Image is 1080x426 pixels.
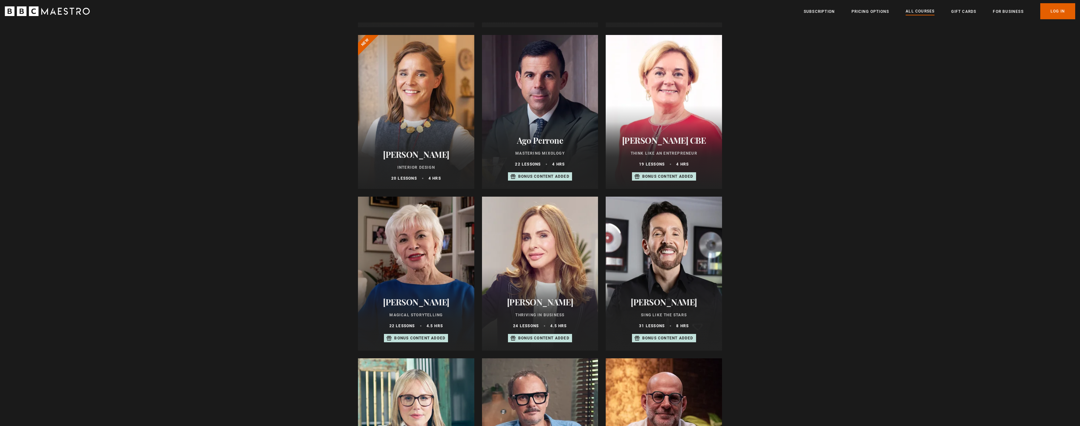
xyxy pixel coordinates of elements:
h2: [PERSON_NAME] [490,297,591,307]
a: [PERSON_NAME] Thriving in Business 24 lessons 4.5 hrs Bonus content added [482,197,598,351]
a: Subscription [804,8,835,15]
p: Interior Design [366,165,467,170]
a: [PERSON_NAME] Interior Design 20 lessons 4 hrs New [358,35,474,189]
p: 4 hrs [552,161,565,167]
p: Bonus content added [642,174,694,179]
a: [PERSON_NAME] CBE Think Like an Entrepreneur 19 lessons 4 hrs Bonus content added [606,35,722,189]
a: All Courses [906,8,935,15]
nav: Primary [804,3,1075,19]
h2: [PERSON_NAME] [366,297,467,307]
a: [PERSON_NAME] Magical Storytelling 22 lessons 4.5 hrs Bonus content added [358,197,474,351]
p: Sing Like the Stars [613,312,714,318]
a: Log In [1040,3,1075,19]
p: 4.5 hrs [427,323,443,329]
p: 20 lessons [391,175,417,181]
a: Pricing Options [852,8,889,15]
p: 4 hrs [676,161,689,167]
p: Bonus content added [518,174,569,179]
h2: [PERSON_NAME] CBE [613,135,714,145]
p: Mastering Mixology [490,150,591,156]
p: Bonus content added [518,335,569,341]
h2: [PERSON_NAME] [366,149,467,159]
a: Gift Cards [951,8,976,15]
p: 4.5 hrs [550,323,567,329]
p: Magical Storytelling [366,312,467,318]
a: For business [993,8,1023,15]
p: 19 lessons [639,161,665,167]
p: Bonus content added [394,335,445,341]
h2: Ago Perrone [490,135,591,145]
a: Ago Perrone Mastering Mixology 22 lessons 4 hrs Bonus content added [482,35,598,189]
a: [PERSON_NAME] Sing Like the Stars 31 lessons 8 hrs Bonus content added [606,197,722,351]
h2: [PERSON_NAME] [613,297,714,307]
p: 31 lessons [639,323,665,329]
p: 4 hrs [428,175,441,181]
svg: BBC Maestro [5,6,90,16]
p: 24 lessons [513,323,539,329]
p: Thriving in Business [490,312,591,318]
p: 22 lessons [389,323,415,329]
p: Think Like an Entrepreneur [613,150,714,156]
p: 22 lessons [515,161,541,167]
p: 8 hrs [676,323,689,329]
p: Bonus content added [642,335,694,341]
